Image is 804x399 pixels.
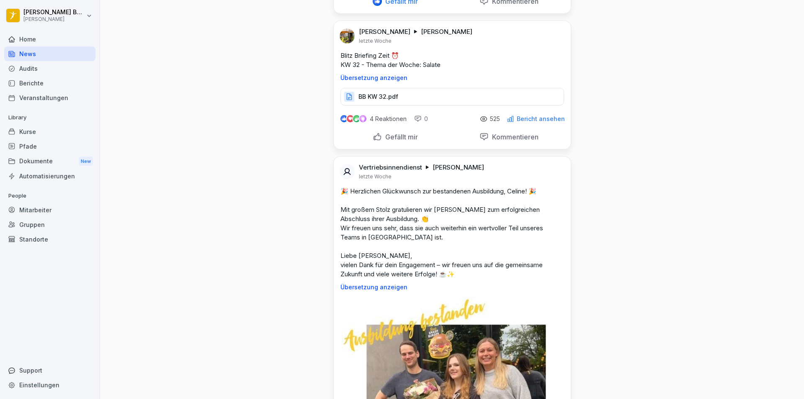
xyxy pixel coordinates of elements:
p: People [4,189,95,203]
a: Automatisierungen [4,169,95,183]
img: ahtvx1qdgs31qf7oeejj87mb.png [340,28,355,44]
a: DokumenteNew [4,154,95,169]
a: Standorte [4,232,95,247]
a: BB KW 32.pdf [340,95,564,103]
p: Bericht ansehen [517,116,565,122]
p: Vertriebsinnendienst [359,163,422,172]
p: Library [4,111,95,124]
p: [PERSON_NAME] [421,28,472,36]
a: Gruppen [4,217,95,232]
img: celebrate [353,115,360,122]
a: Mitarbeiter [4,203,95,217]
p: BB KW 32.pdf [358,93,398,101]
p: [PERSON_NAME] Bogomolec [23,9,85,16]
img: love [347,116,353,122]
p: letzte Woche [359,38,392,44]
p: [PERSON_NAME] [23,16,85,22]
div: 0 [414,115,428,123]
p: Übersetzung anzeigen [340,75,564,81]
a: Audits [4,61,95,76]
div: Support [4,363,95,378]
a: Kurse [4,124,95,139]
p: Übersetzung anzeigen [340,284,564,291]
p: Gefällt mir [382,133,418,141]
img: like [340,116,347,122]
a: Berichte [4,76,95,90]
p: [PERSON_NAME] [433,163,484,172]
p: 525 [490,116,500,122]
p: Blitz Briefing Zeit ⏰ KW 32 - Thema der Woche: Salate [340,51,564,70]
p: 🎉 Herzlichen Glückwunsch zur bestandenen Ausbildung, Celine! 🎉 Mit großem Stolz gratulieren wir [... [340,187,564,279]
a: News [4,46,95,61]
div: Dokumente [4,154,95,169]
p: [PERSON_NAME] [359,28,410,36]
a: Pfade [4,139,95,154]
img: inspiring [359,115,366,123]
p: Kommentieren [489,133,539,141]
p: 4 Reaktionen [370,116,407,122]
a: Veranstaltungen [4,90,95,105]
a: Einstellungen [4,378,95,392]
p: letzte Woche [359,173,392,180]
div: New [79,157,93,166]
a: Home [4,32,95,46]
